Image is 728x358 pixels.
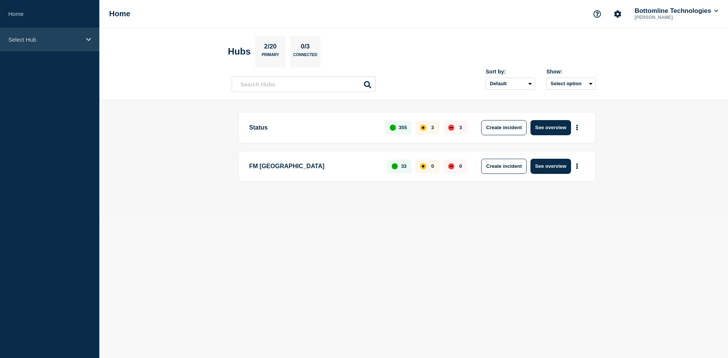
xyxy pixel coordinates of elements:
[572,159,582,173] button: More actions
[530,159,571,174] button: See overview
[459,125,462,130] p: 3
[486,78,535,90] select: Sort by
[109,9,130,18] h1: Home
[261,43,279,53] p: 2/20
[390,125,396,131] div: up
[431,163,434,169] p: 0
[481,159,527,174] button: Create incident
[249,120,377,135] p: Status
[633,15,712,20] p: [PERSON_NAME]
[8,36,81,43] p: Select Hub
[530,120,571,135] button: See overview
[633,7,720,15] button: Bottomline Technologies
[459,163,462,169] p: 0
[392,163,398,169] div: up
[610,6,626,22] button: Account settings
[249,159,378,174] p: FM [GEOGRAPHIC_DATA]
[448,163,454,169] div: down
[420,125,426,131] div: affected
[572,120,582,134] button: More actions
[481,120,527,135] button: Create incident
[399,125,407,130] p: 355
[589,6,605,22] button: Support
[420,163,426,169] div: affected
[293,53,317,61] p: Connected
[401,163,406,169] p: 33
[546,78,596,90] button: Select option
[228,46,251,57] h2: Hubs
[232,77,376,92] input: Search Hubs
[448,125,454,131] div: down
[431,125,434,130] p: 3
[298,43,313,53] p: 0/3
[262,53,279,61] p: Primary
[486,69,535,75] div: Sort by:
[546,69,596,75] div: Show:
